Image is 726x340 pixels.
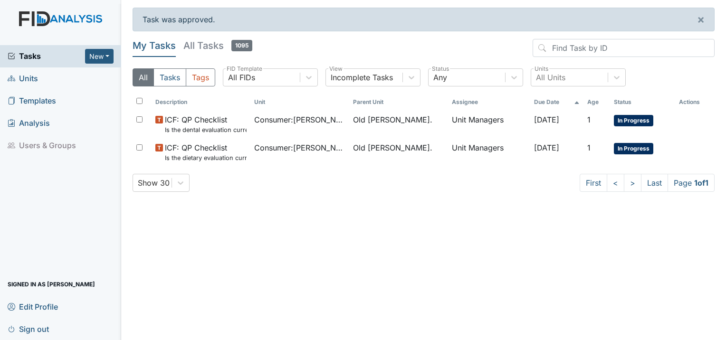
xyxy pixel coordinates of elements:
[250,94,349,110] th: Toggle SortBy
[580,174,715,192] nav: task-pagination
[133,68,215,86] div: Type filter
[610,94,675,110] th: Toggle SortBy
[8,71,38,86] span: Units
[186,68,215,86] button: Tags
[153,68,186,86] button: Tasks
[331,72,393,83] div: Incomplete Tasks
[448,94,530,110] th: Assignee
[152,94,250,110] th: Toggle SortBy
[534,115,559,124] span: [DATE]
[533,39,715,57] input: Find Task by ID
[353,142,432,153] span: Old [PERSON_NAME].
[133,8,715,31] div: Task was approved.
[580,174,607,192] a: First
[641,174,668,192] a: Last
[8,277,95,292] span: Signed in as [PERSON_NAME]
[254,114,345,125] span: Consumer : [PERSON_NAME]
[530,94,583,110] th: Toggle SortBy
[583,94,610,110] th: Toggle SortBy
[165,114,247,134] span: ICF: QP Checklist Is the dental evaluation current? (document the date, oral rating, and goal # i...
[8,116,50,131] span: Analysis
[165,125,247,134] small: Is the dental evaluation current? (document the date, oral rating, and goal # if needed in the co...
[165,142,247,162] span: ICF: QP Checklist Is the dietary evaluation current? (document the date in the comment section)
[624,174,641,192] a: >
[694,178,708,188] strong: 1 of 1
[8,299,58,314] span: Edit Profile
[697,12,705,26] span: ×
[587,143,591,152] span: 1
[688,8,714,31] button: ×
[133,68,154,86] button: All
[353,114,432,125] span: Old [PERSON_NAME].
[136,98,143,104] input: Toggle All Rows Selected
[8,321,49,336] span: Sign out
[183,39,252,52] h5: All Tasks
[133,39,176,52] h5: My Tasks
[587,115,591,124] span: 1
[165,153,247,162] small: Is the dietary evaluation current? (document the date in the comment section)
[607,174,624,192] a: <
[254,142,345,153] span: Consumer : [PERSON_NAME]
[668,174,715,192] span: Page
[8,94,56,108] span: Templates
[534,143,559,152] span: [DATE]
[433,72,447,83] div: Any
[85,49,114,64] button: New
[8,50,85,62] a: Tasks
[614,143,653,154] span: In Progress
[231,40,252,51] span: 1095
[349,94,448,110] th: Toggle SortBy
[614,115,653,126] span: In Progress
[448,110,530,138] td: Unit Managers
[675,94,715,110] th: Actions
[448,138,530,166] td: Unit Managers
[536,72,565,83] div: All Units
[138,177,170,189] div: Show 30
[228,72,255,83] div: All FIDs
